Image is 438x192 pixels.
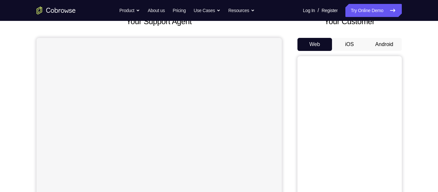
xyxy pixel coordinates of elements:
[303,4,315,17] a: Log In
[297,16,402,27] h2: Your Customer
[332,38,367,51] button: iOS
[148,4,165,17] a: About us
[119,4,140,17] button: Product
[173,4,186,17] a: Pricing
[228,4,255,17] button: Resources
[37,16,282,27] h2: Your Support Agent
[367,38,402,51] button: Android
[322,4,338,17] a: Register
[37,7,76,14] a: Go to the home page
[345,4,401,17] a: Try Online Demo
[194,4,220,17] button: Use Cases
[297,38,332,51] button: Web
[318,7,319,14] span: /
